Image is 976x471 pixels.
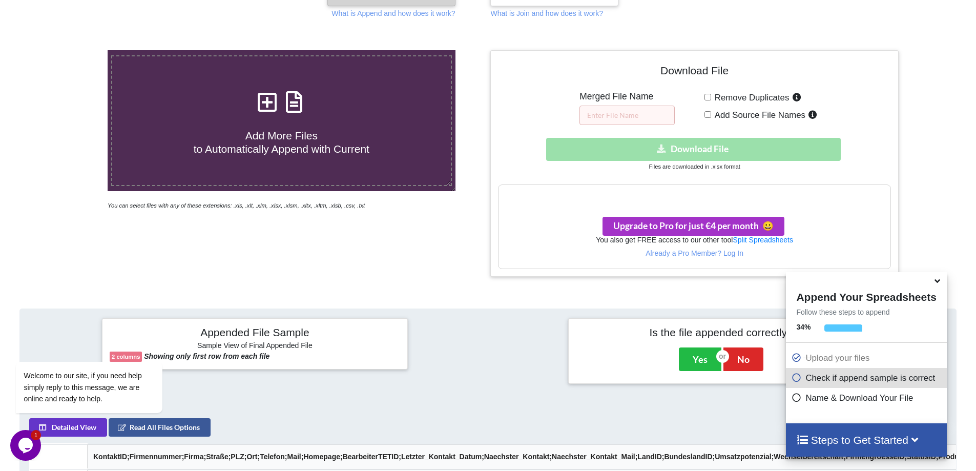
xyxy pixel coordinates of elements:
span: Add Source File Names [711,110,805,120]
button: Read All Files Options [109,418,211,437]
span: smile [759,220,774,231]
h4: Append Your Spreadsheets [786,288,946,303]
h6: You also get FREE access to our other tool [499,236,890,244]
span: Remove Duplicates [711,93,790,103]
button: Upgrade to Pro for just €4 per monthsmile [603,217,784,236]
p: What is Append and how does it work? [331,8,455,18]
a: Split Spreadsheets [733,236,793,244]
h5: Merged File Name [579,91,675,102]
h4: Appended File Sample [110,326,400,340]
p: Follow these steps to append [786,307,946,317]
h4: Steps to Get Started [796,434,936,446]
b: 34 % [796,323,811,331]
b: Showing only first row from each file [144,352,269,360]
h4: Is the file appended correctly? [576,326,866,339]
h4: Download File [498,58,890,87]
iframe: chat widget [10,430,43,461]
p: What is Join and how does it work? [490,8,603,18]
p: Upload your files [791,352,944,364]
button: Yes [679,347,721,371]
span: Add More Files to Automatically Append with Current [194,130,369,154]
span: Upgrade to Pro for just €4 per month [613,220,774,231]
h3: Your files are more than 1 MB [499,190,890,201]
input: Enter File Name [579,106,675,125]
h6: Sample View of Final Appended File [110,341,400,352]
button: No [723,347,763,371]
small: Files are downloaded in .xlsx format [649,163,740,170]
iframe: chat widget [10,269,195,425]
p: Check if append sample is correct [791,372,944,384]
p: Already a Pro Member? Log In [499,248,890,258]
button: Detailed View [29,418,107,437]
p: Name & Download Your File [791,392,944,404]
i: You can select files with any of these extensions: .xls, .xlt, .xlm, .xlsx, .xlsm, .xltx, .xltm, ... [108,202,365,209]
